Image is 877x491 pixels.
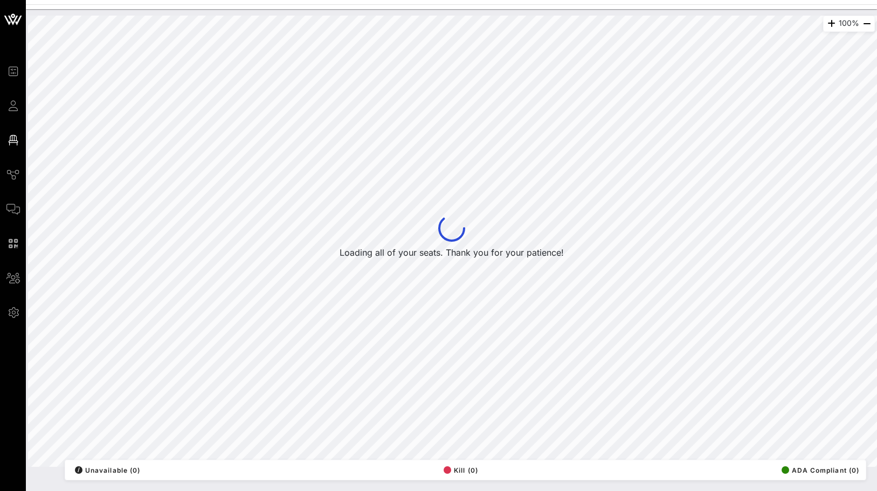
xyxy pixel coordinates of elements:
span: Unavailable (0) [75,466,140,474]
span: ADA Compliant (0) [782,466,859,474]
button: /Unavailable (0) [72,462,140,478]
button: ADA Compliant (0) [778,462,859,478]
div: 100% [823,16,875,32]
p: Loading all of your seats. Thank you for your patience! [340,246,564,259]
div: / [75,466,82,474]
button: Kill (0) [440,462,478,478]
span: Kill (0) [444,466,478,474]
